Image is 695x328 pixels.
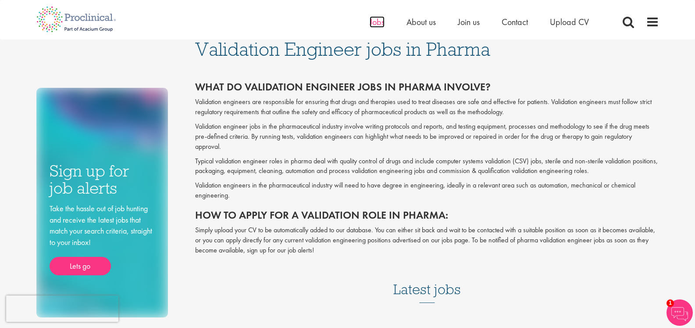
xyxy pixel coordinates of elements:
span: Validation Engineer jobs in Pharma [195,37,490,61]
p: Validation engineers in the pharmaceutical industry will need to have degree in engineering, idea... [195,180,659,201]
span: 1 [666,299,674,307]
h2: What do validation engineer jobs in pharma involve? [195,81,659,93]
a: Jobs [370,16,385,28]
a: Upload CV [550,16,589,28]
p: Simply upload your CV to be automatically added to our database. You can either sit back and wait... [195,225,659,256]
div: Take the hassle out of job hunting and receive the latest jobs that match your search criteria, s... [50,203,155,275]
img: Chatbot [666,299,693,326]
a: About us [406,16,436,28]
iframe: reCAPTCHA [6,296,118,322]
a: Lets go [50,257,111,275]
p: Validation engineers are responsible for ensuring that drugs and therapies used to treat diseases... [195,97,659,117]
h3: Latest jobs [393,260,461,303]
h2: How to apply for a validation role in pharma: [195,209,659,221]
a: Contact [502,16,528,28]
h3: Sign up for job alerts [50,162,155,196]
a: Join us [458,16,480,28]
p: Validation engineer jobs in the pharmaceutical industry involve writing protocols and reports, an... [195,122,659,152]
p: Typical validation engineer roles in pharma deal with quality control of drugs and include comput... [195,156,659,177]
